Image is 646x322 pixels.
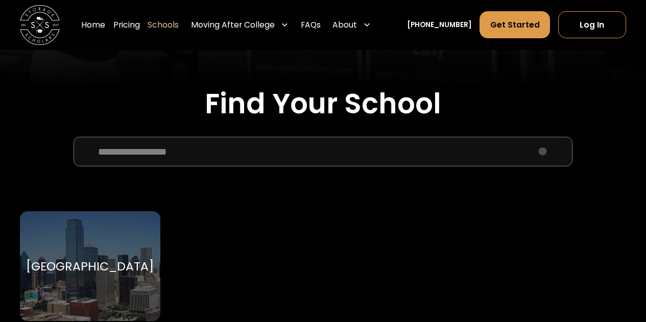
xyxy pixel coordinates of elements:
a: Pricing [113,11,140,39]
div: Moving After College [191,19,275,31]
div: Moving After College [187,11,293,39]
a: Get Started [480,11,550,38]
a: Go to selected school [20,211,160,321]
div: [GEOGRAPHIC_DATA] [26,259,154,274]
a: FAQs [301,11,321,39]
a: Log In [558,11,626,38]
div: About [332,19,357,31]
img: Storage Scholars main logo [20,5,60,45]
h2: Find Your School [20,87,626,121]
a: Schools [148,11,179,39]
a: Home [81,11,105,39]
a: [PHONE_NUMBER] [407,20,472,31]
div: About [328,11,375,39]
